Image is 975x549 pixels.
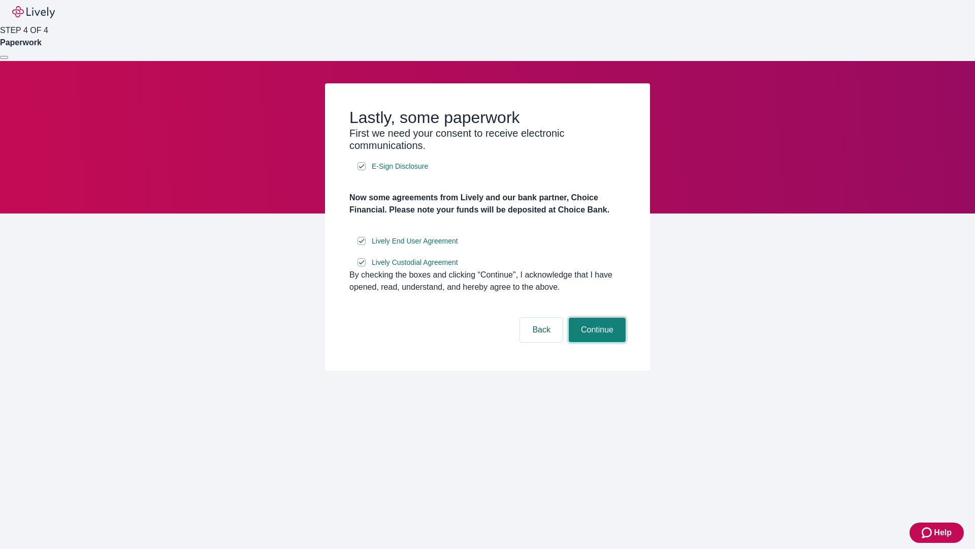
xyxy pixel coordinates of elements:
button: Zendesk support iconHelp [909,523,964,543]
span: Lively Custodial Agreement [372,257,458,268]
span: Lively End User Agreement [372,236,458,247]
h4: Now some agreements from Lively and our bank partner, Choice Financial. Please note your funds wi... [349,192,626,216]
h3: First we need your consent to receive electronic communications. [349,127,626,151]
a: e-sign disclosure document [370,256,460,269]
button: Back [520,318,563,342]
svg: Zendesk support icon [922,527,934,539]
span: Help [934,527,952,539]
a: e-sign disclosure document [370,160,430,173]
h2: Lastly, some paperwork [349,108,626,127]
button: Continue [569,318,626,342]
div: By checking the boxes and clicking “Continue", I acknowledge that I have opened, read, understand... [349,269,626,293]
a: e-sign disclosure document [370,235,460,248]
img: Lively [12,6,55,18]
span: E-Sign Disclosure [372,161,428,172]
